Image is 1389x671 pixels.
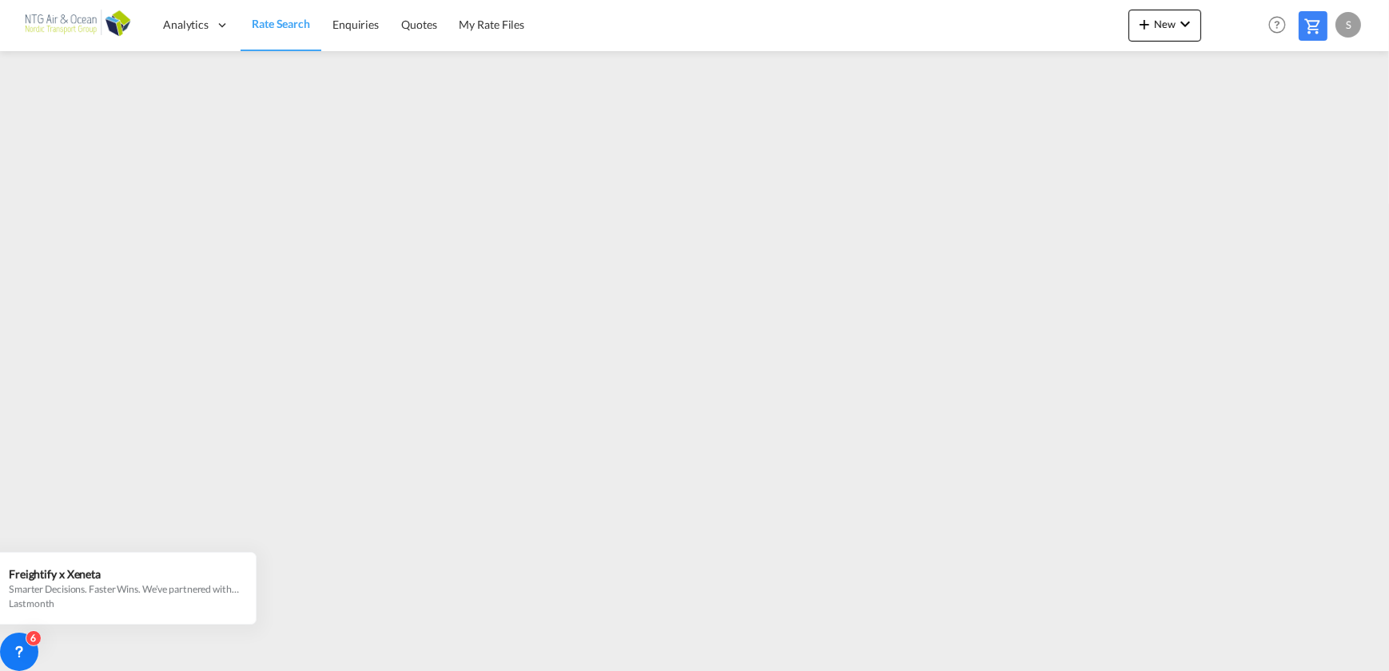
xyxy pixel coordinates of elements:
[401,18,436,31] span: Quotes
[1176,14,1195,34] md-icon: icon-chevron-down
[1264,11,1299,40] div: Help
[1264,11,1291,38] span: Help
[1135,18,1195,30] span: New
[1335,12,1361,38] div: S
[332,18,379,31] span: Enquiries
[1128,10,1201,42] button: icon-plus 400-fgNewicon-chevron-down
[24,7,132,43] img: af31b1c0b01f11ecbc353f8e72265e29.png
[252,17,310,30] span: Rate Search
[460,18,525,31] span: My Rate Files
[163,17,209,33] span: Analytics
[1135,14,1154,34] md-icon: icon-plus 400-fg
